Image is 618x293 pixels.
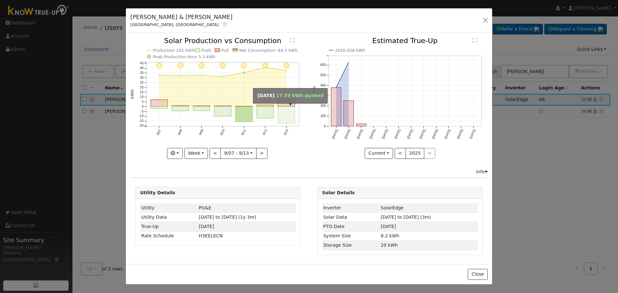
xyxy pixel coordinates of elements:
[222,76,223,77] circle: onclick=""
[140,86,144,89] text: 20
[210,148,221,159] button: <
[221,48,229,53] text: Pull
[286,70,287,71] circle: onclick=""
[153,54,216,59] text: Peak Production Hour 5.3 kWh
[141,110,144,113] text: -5
[372,37,437,45] text: Estimated True-Up
[419,129,426,139] text: [DATE]
[456,129,464,139] text: [DATE]
[343,101,353,126] rect: onclick=""
[140,190,175,195] strong: Utility Details
[394,129,401,139] text: [DATE]
[140,67,144,70] text: 40
[130,89,135,99] text: kWh
[156,129,162,136] text: 9/07
[343,129,351,139] text: [DATE]
[140,222,198,231] td: True-Up
[406,148,425,159] button: 2025
[177,129,183,136] text: 9/08
[431,129,439,139] text: [DATE]
[241,62,247,69] i: 9/11 - Clear
[159,75,160,76] circle: onclick=""
[312,86,317,96] text: kWh
[256,148,267,159] button: >
[151,106,168,108] rect: onclick=""
[214,106,231,106] rect: onclick=""
[184,148,208,159] button: Week
[140,213,198,222] td: Utility Data
[381,129,389,139] text: [DATE]
[265,67,266,69] circle: onclick=""
[322,203,380,213] td: Inverter
[214,106,231,116] rect: onclick=""
[444,129,451,139] text: [DATE]
[322,222,380,231] td: PTO Date
[322,231,380,241] td: System Size
[140,81,144,84] text: 25
[180,75,181,77] circle: onclick=""
[320,114,326,118] text: 100
[164,37,281,45] text: Solar Production vs Consumption
[222,22,228,27] a: Map
[142,100,144,104] text: 5
[140,231,198,241] td: Rate Schedule
[140,62,144,65] text: 45
[153,48,194,53] text: Production 241 kWh
[283,129,289,136] text: 9/13
[239,48,298,53] text: Net Consumption -44.3 kWh
[220,148,257,159] button: 9/07 - 9/13
[356,129,363,139] text: [DATE]
[151,100,168,106] rect: onclick=""
[172,106,189,111] rect: onclick=""
[140,76,144,80] text: 30
[198,222,296,231] td: [DATE]
[199,215,256,220] span: [DATE] to [DATE] (1y 3m)
[381,224,396,229] span: [DATE]
[381,233,399,238] span: 8.2 kWh
[365,148,393,159] button: Current
[381,243,398,248] span: 20 kWh
[356,124,366,126] rect: onclick=""
[469,129,476,139] text: [DATE]
[140,95,144,99] text: 10
[193,106,210,111] rect: onclick=""
[283,62,290,69] i: 9/13 - Clear
[199,233,223,238] span: R
[140,203,198,213] td: Utility
[139,119,144,123] text: -15
[381,205,404,210] span: ID: 4646740, authorized: 07/11/25
[335,48,365,53] text: 2026 628 kWh
[198,129,204,136] text: 9/09
[156,62,163,69] i: 9/07 - Clear
[139,124,144,128] text: -20
[199,62,205,69] i: 9/09 - Clear
[347,61,350,63] circle: onclick=""
[395,148,406,159] button: <
[335,87,337,89] circle: onclick=""
[140,71,144,75] text: 35
[262,129,268,136] text: 9/12
[381,215,431,220] span: [DATE] to [DATE] (3m)
[331,129,339,139] text: [DATE]
[236,106,253,106] rect: onclick=""
[130,22,219,27] span: [GEOGRAPHIC_DATA], [GEOGRAPHIC_DATA]
[278,106,295,124] rect: onclick=""
[331,88,341,126] rect: onclick=""
[369,129,376,139] text: [DATE]
[473,38,477,43] text: 
[262,62,268,69] i: 9/12 - Clear
[257,93,275,98] strong: [DATE]
[320,74,326,77] text: 500
[241,129,247,136] text: 9/11
[406,129,414,139] text: [DATE]
[130,13,232,21] h5: [PERSON_NAME] & [PERSON_NAME]
[139,114,144,118] text: -10
[476,169,488,175] div: Info
[243,72,245,74] circle: onclick=""
[199,205,211,210] span: ID: 17059471, authorized: 07/11/25
[320,63,326,67] text: 600
[177,62,184,69] i: 9/08 - Clear
[320,84,326,87] text: 400
[322,241,380,250] td: Storage Size
[468,269,487,280] button: Close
